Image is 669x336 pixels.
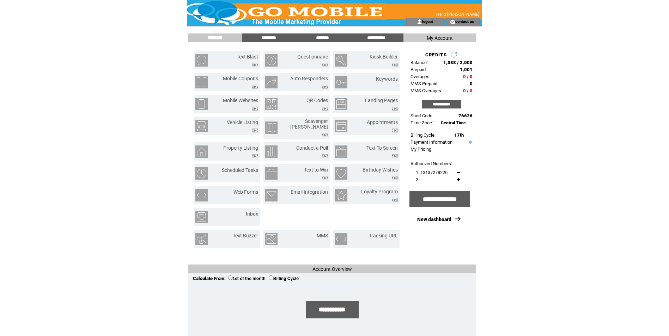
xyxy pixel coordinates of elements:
[193,276,226,281] span: Calculate From:
[228,276,266,281] label: 1st of the month
[322,154,328,158] img: video.png
[417,217,451,222] a: New dashboard
[467,141,472,144] img: help.gif
[195,145,208,158] img: property-listing.png
[265,54,278,67] img: questionnaire.png
[237,54,258,60] a: Text Blast
[252,107,258,111] img: video.png
[422,19,433,24] a: logout
[233,233,258,238] a: Text Buzzer
[365,98,398,103] a: Landing Pages
[376,76,398,82] a: Keywords
[450,19,455,25] img: contact_us_icon.gif
[410,132,436,138] span: Billing Cycle:
[195,189,208,201] img: web-forms.png
[410,88,442,93] span: MMS Overages:
[252,85,258,89] img: video.png
[265,233,278,245] img: mms.png
[304,167,328,173] a: Text to Win
[392,154,398,158] img: video.png
[195,98,208,110] img: mobile-websites.png
[265,189,278,201] img: email-integration.png
[195,233,208,245] img: text-buzzer.png
[252,129,258,132] img: video.png
[436,12,479,17] span: Hello [PERSON_NAME]
[417,19,422,25] img: account_icon.gif
[252,154,258,158] img: video.png
[195,54,208,67] img: text-blast.png
[223,76,258,81] a: Mobile Coupons
[410,113,433,118] span: Short Code:
[195,167,208,180] img: scheduled-tasks.png
[269,276,299,281] label: Billing Cycle
[252,63,258,67] img: video.png
[425,52,447,57] span: CREDITS
[335,76,347,88] img: keywords.png
[246,211,258,217] a: Inbox
[335,98,347,110] img: landing-pages.png
[370,54,398,60] a: Kiosk Builder
[410,120,433,125] span: Time Zone:
[392,198,398,202] img: video.png
[227,119,258,125] a: Vehicle Listing
[454,132,464,138] span: 17th
[392,129,398,132] img: video.png
[369,233,398,238] a: Tracking URL
[296,145,328,151] a: Conduct a Poll
[290,76,328,81] a: Auto Responders
[228,275,233,280] input: 1st of the month
[416,177,419,182] span: 2.
[458,113,473,118] span: 76626
[195,120,208,132] img: vehicle-listing.png
[455,19,474,24] a: contact us
[463,88,473,93] span: 0 / 0
[410,139,452,145] a: Payment Information
[392,63,398,67] img: video.png
[410,67,427,72] span: Prepaid:
[306,98,328,103] a: QR Codes
[335,189,347,201] img: loyalty-program.png
[410,74,431,79] span: Overages:
[335,54,347,67] img: kiosk-builder.png
[265,98,278,110] img: qr-codes.png
[392,107,398,111] img: video.png
[322,85,328,89] img: video.png
[265,76,278,88] img: auto-responders.png
[223,98,258,103] a: Mobile Websites
[427,35,453,41] span: My Account
[317,233,328,238] a: MMS
[361,189,398,194] a: Loyalty Program
[410,81,438,86] span: MMS Prepaid:
[410,161,452,166] span: Authorized Numbers:
[233,189,258,195] a: Web Forms
[335,120,347,132] img: appointments.png
[460,67,473,72] span: 1,001
[297,54,328,60] a: Questionnaire
[265,122,278,134] img: scavenger-hunt.png
[265,145,278,158] img: conduct-a-poll.png
[322,176,328,180] img: video.png
[222,167,258,173] a: Scheduled Tasks
[416,170,448,175] span: 1. 13137278226
[367,119,398,125] a: Appointments
[470,81,473,86] span: 0
[335,167,347,180] img: birthday-wishes.png
[363,167,398,173] a: Birthday Wishes
[410,147,431,152] a: My Pricing
[392,176,398,180] img: video.png
[463,74,473,79] span: 0 / 0
[269,275,273,280] input: Billing Cycle
[441,120,466,125] span: Central Time
[291,189,328,195] a: Email Integration
[312,266,352,272] span: Account Overview
[265,167,278,180] img: text-to-win.png
[366,145,398,151] a: Text To Screen
[322,133,328,137] img: video.png
[223,145,258,151] a: Property Listing
[195,76,208,88] img: mobile-coupons.png
[443,60,473,65] span: 1,388 / 2,000
[410,60,428,65] span: Balance:
[290,118,328,130] a: Scavenger [PERSON_NAME]
[322,107,328,111] img: video.png
[335,145,347,158] img: text-to-screen.png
